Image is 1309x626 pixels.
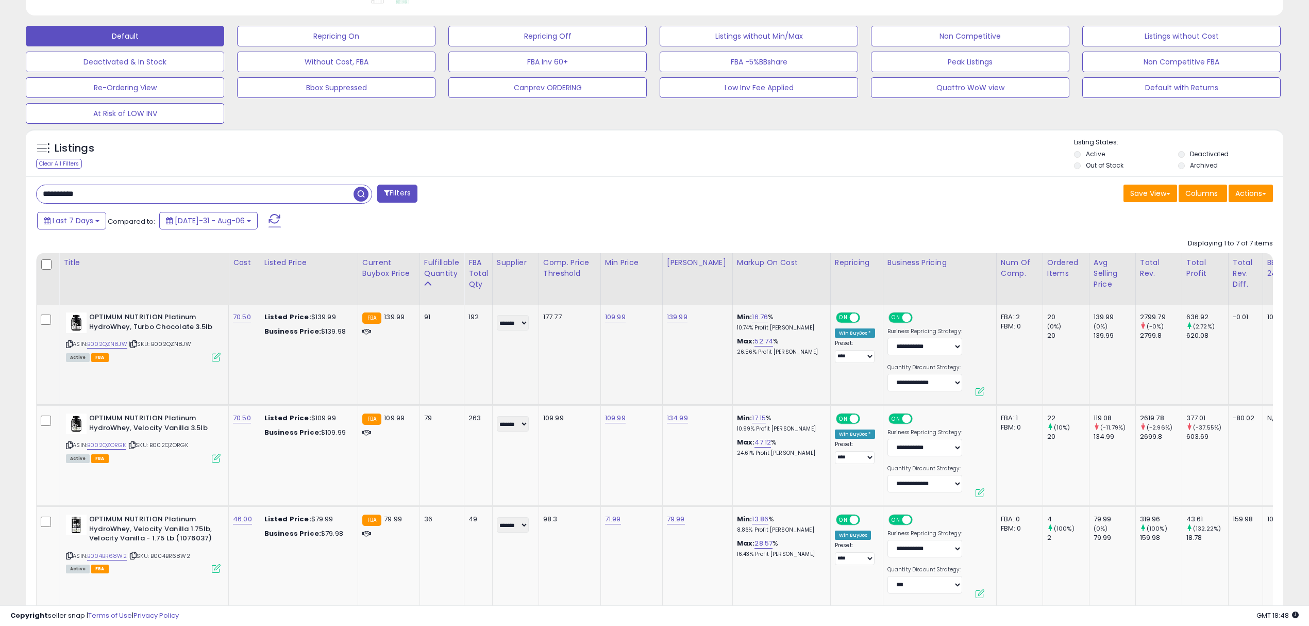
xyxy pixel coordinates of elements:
[1001,322,1035,331] div: FBM: 0
[1001,524,1035,533] div: FBM: 0
[911,516,927,524] span: OFF
[264,427,321,437] b: Business Price:
[1140,515,1182,524] div: 319.96
[837,516,850,524] span: ON
[1186,312,1228,322] div: 636.92
[911,415,927,423] span: OFF
[87,552,127,561] a: B004BR68W2
[887,429,962,436] label: Business Repricing Strategy:
[264,529,321,538] b: Business Price:
[497,257,534,268] div: Supplier
[1233,515,1255,524] div: 159.98
[66,414,221,462] div: ASIN:
[737,450,823,457] p: 24.61% Profit [PERSON_NAME]
[87,340,127,349] a: B002QZN8JW
[233,257,256,268] div: Cost
[1047,515,1089,524] div: 4
[26,77,224,98] button: Re-Ordering View
[752,514,768,524] a: 13.86
[1179,185,1227,202] button: Columns
[605,312,626,322] a: 109.99
[26,103,224,124] button: At Risk of LOW INV
[91,565,109,573] span: FBA
[10,611,179,621] div: seller snap | |
[1094,322,1108,331] small: (0%)
[859,314,875,322] span: OFF
[424,257,460,279] div: Fulfillable Quantity
[1094,524,1108,533] small: (0%)
[1147,524,1167,533] small: (100%)
[543,312,593,322] div: 177.77
[63,257,224,268] div: Title
[871,77,1069,98] button: Quattro WoW view
[543,414,593,423] div: 109.99
[66,312,87,333] img: 41CZ+OBlyPL._SL40_.jpg
[737,438,823,457] div: %
[175,216,245,226] span: [DATE]-31 - Aug-06
[1047,533,1089,542] div: 2
[66,515,221,572] div: ASIN:
[737,414,823,433] div: %
[468,515,484,524] div: 49
[1001,312,1035,322] div: FBA: 2
[1188,239,1273,249] div: Displaying 1 to 7 of 7 items
[1267,515,1301,524] div: 100%
[1001,515,1035,524] div: FBA: 0
[1193,524,1221,533] small: (132.22%)
[1082,26,1281,46] button: Listings without Cost
[1047,257,1085,279] div: Ordered Items
[837,314,850,322] span: ON
[911,314,927,322] span: OFF
[890,516,902,524] span: ON
[264,514,311,524] b: Listed Price:
[233,413,251,423] a: 70.50
[1233,414,1255,423] div: -80.02
[384,312,405,322] span: 139.99
[66,454,90,463] span: All listings currently available for purchase on Amazon
[1094,414,1135,423] div: 119.08
[667,413,688,423] a: 134.99
[871,26,1069,46] button: Non Competitive
[737,413,752,423] b: Min:
[89,414,214,435] b: OPTIMUM NUTRITION Platinum HydroWhey, Velocity Vanilla 3.5lb
[55,141,94,156] h5: Listings
[66,312,221,360] div: ASIN:
[1094,515,1135,524] div: 79.99
[737,551,823,558] p: 16.43% Profit [PERSON_NAME]
[1086,161,1123,170] label: Out of Stock
[667,514,685,524] a: 79.99
[1140,312,1182,322] div: 2799.79
[108,217,155,226] span: Compared to:
[1233,257,1258,290] div: Total Rev. Diff.
[605,413,626,423] a: 109.99
[10,611,48,620] strong: Copyright
[835,542,875,565] div: Preset:
[859,516,875,524] span: OFF
[835,257,879,268] div: Repricing
[89,312,214,334] b: OPTIMUM NUTRITION Platinum HydroWhey, Turbo Chocolate 3.5lb
[362,257,415,279] div: Current Buybox Price
[1100,423,1126,432] small: (-11.79%)
[1082,52,1281,72] button: Non Competitive FBA
[237,77,435,98] button: Bbox Suppressed
[1186,331,1228,340] div: 620.08
[737,337,823,356] div: %
[88,611,132,620] a: Terms of Use
[264,529,350,538] div: $79.98
[1047,312,1089,322] div: 20
[737,526,823,534] p: 8.86% Profit [PERSON_NAME]
[737,312,823,332] div: %
[1140,331,1182,340] div: 2799.8
[1233,312,1255,322] div: -0.01
[1190,150,1229,158] label: Deactivated
[1001,423,1035,432] div: FBM: 0
[36,159,82,169] div: Clear All Filters
[1186,533,1228,542] div: 18.78
[835,340,875,363] div: Preset:
[837,415,850,423] span: ON
[1094,533,1135,542] div: 79.99
[1267,257,1305,279] div: BB Share 24h.
[1256,611,1299,620] span: 2025-08-14 18:48 GMT
[890,415,902,423] span: ON
[448,52,647,72] button: FBA Inv 60+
